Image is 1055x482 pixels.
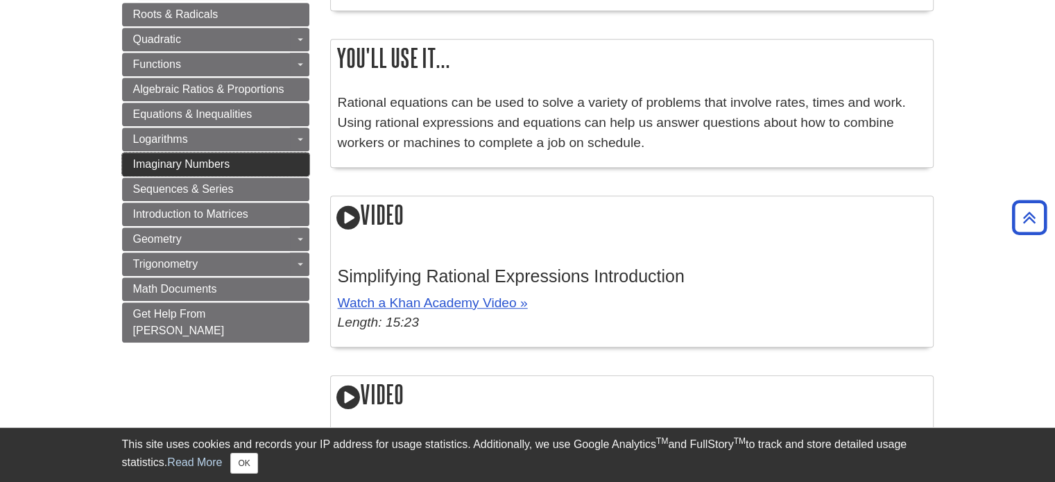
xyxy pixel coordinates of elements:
[122,128,309,151] a: Logarithms
[656,436,668,446] sup: TM
[122,178,309,201] a: Sequences & Series
[230,453,257,474] button: Close
[122,203,309,226] a: Introduction to Matrices
[133,208,248,220] span: Introduction to Matrices
[133,83,284,95] span: Algebraic Ratios & Proportions
[133,283,217,295] span: Math Documents
[338,266,926,286] h3: Simplifying Rational Expressions Introduction
[1007,208,1052,227] a: Back to Top
[122,153,309,176] a: Imaginary Numbers
[122,227,309,251] a: Geometry
[133,183,234,195] span: Sequences & Series
[133,233,182,245] span: Geometry
[122,302,309,343] a: Get Help From [PERSON_NAME]
[133,133,188,145] span: Logarithms
[167,456,222,468] a: Read More
[122,252,309,276] a: Trigonometry
[122,3,309,26] a: Roots & Radicals
[331,40,933,76] h2: You'll use it...
[338,93,926,153] p: Rational equations can be used to solve a variety of problems that involve rates, times and work....
[122,78,309,101] a: Algebraic Ratios & Proportions
[122,277,309,301] a: Math Documents
[331,376,933,415] h2: Video
[734,436,746,446] sup: TM
[331,196,933,236] h2: Video
[122,436,934,474] div: This site uses cookies and records your IP address for usage statistics. Additionally, we use Goo...
[133,308,225,336] span: Get Help From [PERSON_NAME]
[133,33,181,45] span: Quadratic
[133,108,252,120] span: Equations & Inequalities
[122,28,309,51] a: Quadratic
[338,315,419,329] em: Length: 15:23
[338,295,528,310] a: Watch a Khan Academy Video »
[133,58,181,70] span: Functions
[133,158,230,170] span: Imaginary Numbers
[122,103,309,126] a: Equations & Inequalities
[122,53,309,76] a: Functions
[133,258,198,270] span: Trigonometry
[133,8,218,20] span: Roots & Radicals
